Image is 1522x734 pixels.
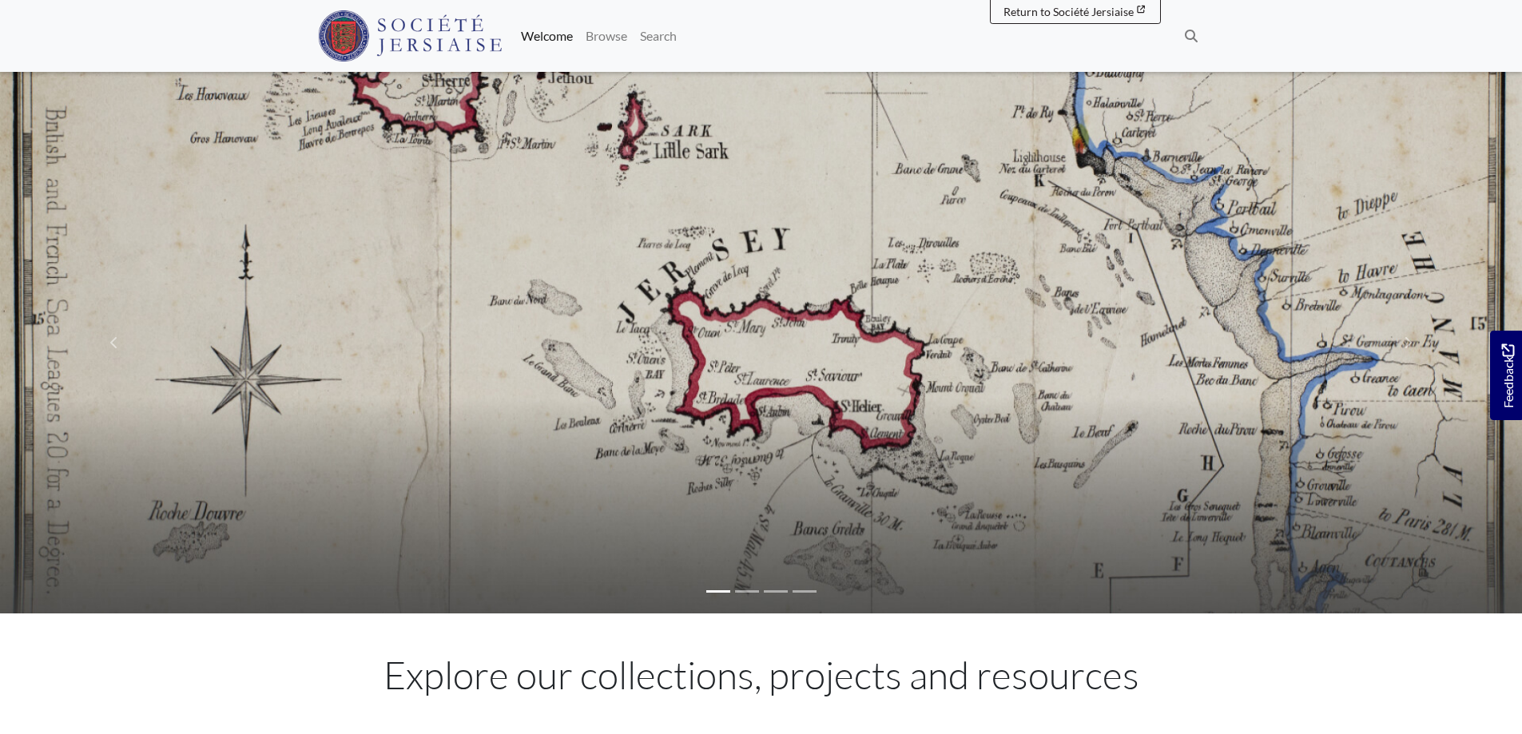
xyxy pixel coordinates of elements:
[1294,72,1522,613] a: Move to next slideshow image
[634,20,683,52] a: Search
[515,20,579,52] a: Welcome
[318,10,503,61] img: Société Jersiaise
[318,6,503,65] a: Société Jersiaise logo
[318,652,1205,698] h1: Explore our collections, projects and resources
[1003,5,1134,18] span: Return to Société Jersiaise
[579,20,634,52] a: Browse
